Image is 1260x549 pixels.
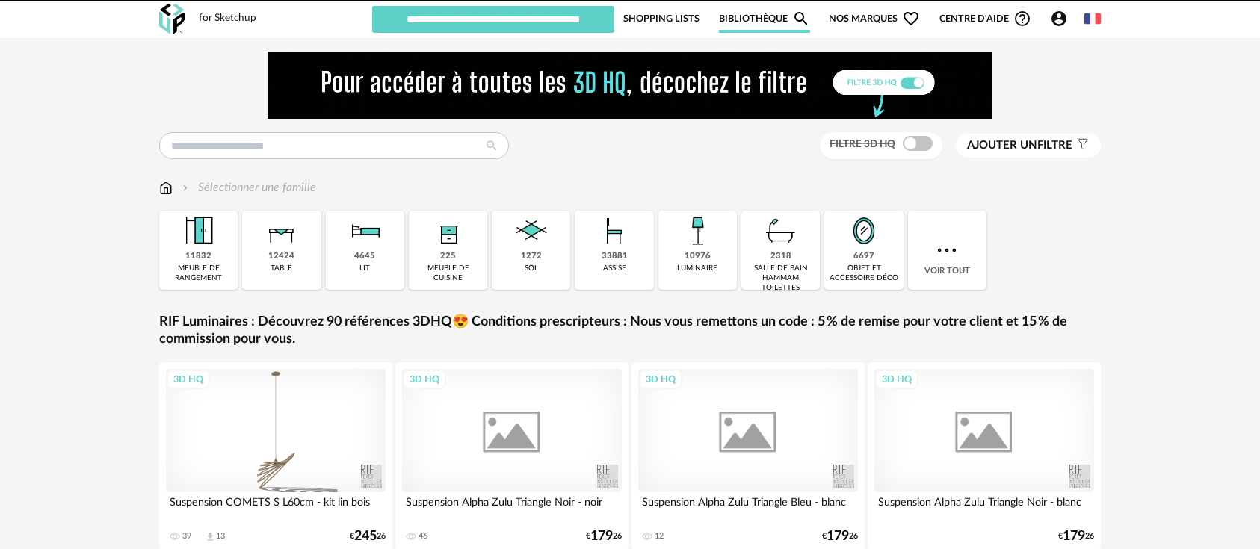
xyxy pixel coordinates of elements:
div: 225 [440,251,456,262]
div: assise [603,264,626,273]
div: € 26 [822,531,858,542]
img: svg+xml;base64,PHN2ZyB3aWR0aD0iMTYiIGhlaWdodD0iMTciIHZpZXdCb3g9IjAgMCAxNiAxNyIgZmlsbD0ibm9uZSIgeG... [159,179,173,196]
div: meuble de rangement [164,264,233,283]
div: 10976 [685,251,711,262]
div: 6697 [853,251,874,262]
img: fr [1084,10,1101,27]
div: luminaire [677,264,717,273]
div: 2318 [770,251,791,262]
span: Account Circle icon [1050,10,1068,28]
span: 245 [354,531,377,542]
div: objet et accessoire déco [829,264,898,283]
span: Account Circle icon [1050,10,1075,28]
div: 3D HQ [403,370,446,389]
img: Rangement.png [428,211,469,251]
div: € 26 [350,531,386,542]
div: lit [359,264,370,273]
div: € 26 [1058,531,1094,542]
a: Shopping Lists [623,4,700,33]
img: more.7b13dc1.svg [933,237,960,264]
span: 179 [827,531,849,542]
img: Sol.png [511,211,552,251]
img: OXP [159,4,185,34]
div: 33881 [602,251,628,262]
div: 46 [419,531,427,542]
div: for Sketchup [199,12,256,25]
div: 3D HQ [639,370,682,389]
img: Luminaire.png [677,211,717,251]
img: FILTRE%20HQ%20NEW_V1%20(4).gif [268,52,992,119]
div: Suspension COMETS S L60cm - kit lin bois [166,492,386,522]
img: Literie.png [345,211,385,251]
span: Filtre 3D HQ [830,139,895,149]
span: Centre d'aideHelp Circle Outline icon [939,10,1031,28]
span: 179 [1063,531,1085,542]
div: 12424 [268,251,294,262]
div: meuble de cuisine [413,264,483,283]
span: Ajouter un [967,140,1037,151]
img: Meuble%20de%20rangement.png [179,211,219,251]
div: Sélectionner une famille [179,179,316,196]
img: Salle%20de%20bain.png [761,211,801,251]
span: filtre [967,138,1072,153]
img: Table.png [262,211,302,251]
span: Magnify icon [792,10,810,28]
div: Voir tout [908,211,986,290]
div: 4645 [354,251,375,262]
img: svg+xml;base64,PHN2ZyB3aWR0aD0iMTYiIGhlaWdodD0iMTYiIHZpZXdCb3g9IjAgMCAxNiAxNiIgZmlsbD0ibm9uZSIgeG... [179,179,191,196]
span: Help Circle Outline icon [1013,10,1031,28]
div: Suspension Alpha Zulu Triangle Noir - noir [402,492,622,522]
span: Heart Outline icon [902,10,920,28]
div: 12 [655,531,664,542]
div: Suspension Alpha Zulu Triangle Bleu - blanc [638,492,858,522]
a: BibliothèqueMagnify icon [719,4,810,33]
div: 3D HQ [167,370,210,389]
div: 3D HQ [875,370,918,389]
span: Nos marques [829,4,920,33]
div: sol [525,264,538,273]
div: table [271,264,292,273]
a: RIF Luminaires : Découvrez 90 références 3DHQ😍 Conditions prescripteurs : Nous vous remettons un ... [159,314,1101,349]
div: 39 [182,531,191,542]
div: 13 [216,531,225,542]
div: 1272 [521,251,542,262]
span: Download icon [205,531,216,542]
img: Miroir.png [844,211,884,251]
span: 179 [590,531,613,542]
span: Filter icon [1072,138,1090,153]
button: Ajouter unfiltre Filter icon [956,134,1101,158]
img: Assise.png [594,211,634,251]
div: Suspension Alpha Zulu Triangle Noir - blanc [874,492,1094,522]
div: € 26 [586,531,622,542]
div: salle de bain hammam toilettes [746,264,815,293]
div: 11832 [185,251,211,262]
